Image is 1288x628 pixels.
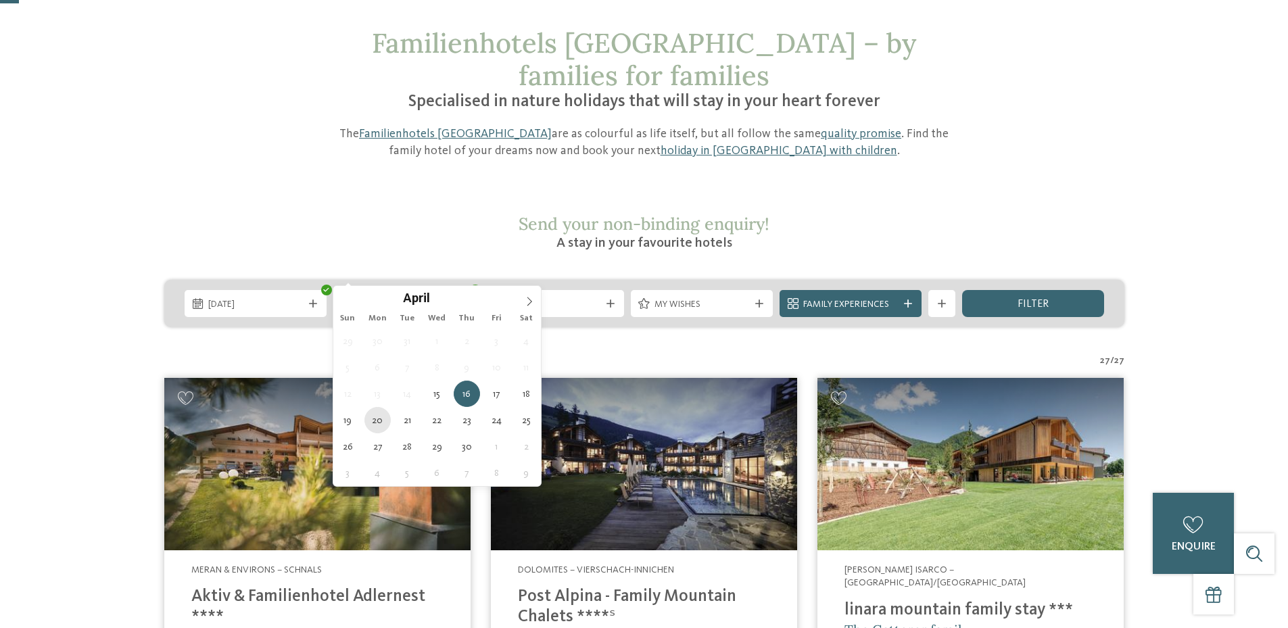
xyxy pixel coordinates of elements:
span: April 10, 2026 [483,354,510,381]
span: April 1, 2026 [424,328,450,354]
span: A stay in your favourite hotels [556,237,732,250]
span: Fri [481,314,511,323]
span: April 18, 2026 [513,381,540,407]
span: Meran & Environs – Schnals [191,565,322,575]
span: 27 [1100,354,1110,368]
span: Dolomites – Vierschach-Innichen [518,565,674,575]
span: April 30, 2026 [454,433,480,460]
span: April 5, 2026 [335,354,361,381]
img: Looking for family hotels? Find the best ones here! [817,378,1124,550]
h4: Post Alpina - Family Mountain Chalets ****ˢ [518,587,770,627]
span: April 14, 2026 [394,381,421,407]
span: enquire [1172,541,1216,552]
span: April 21, 2026 [394,407,421,433]
span: May 4, 2026 [364,460,391,486]
span: Tue [392,314,422,323]
span: March 29, 2026 [335,328,361,354]
span: March 30, 2026 [364,328,391,354]
span: Thu [452,314,481,323]
span: Wed [422,314,452,323]
img: Aktiv & Familienhotel Adlernest **** [164,378,471,550]
span: My wishes [654,298,749,312]
span: April 12, 2026 [335,381,361,407]
span: Family Experiences [803,298,898,312]
span: April 24, 2026 [483,407,510,433]
span: April 22, 2026 [424,407,450,433]
span: Familienhotels [GEOGRAPHIC_DATA] – by families for families [372,26,916,93]
span: April 6, 2026 [364,354,391,381]
span: April 23, 2026 [454,407,480,433]
img: Post Alpina - Family Mountain Chalets ****ˢ [491,378,797,550]
span: May 1, 2026 [483,433,510,460]
span: April 13, 2026 [364,381,391,407]
span: May 8, 2026 [483,460,510,486]
span: April 19, 2026 [335,407,361,433]
span: April 20, 2026 [364,407,391,433]
span: March 31, 2026 [394,328,421,354]
span: May 2, 2026 [513,433,540,460]
p: The are as colourful as life itself, but all follow the same . Find the family hotel of your drea... [323,126,965,160]
input: Year [430,291,475,306]
span: Sat [511,314,541,323]
a: holiday in [GEOGRAPHIC_DATA] with children [661,145,897,157]
span: April 4, 2026 [513,328,540,354]
span: April 2, 2026 [454,328,480,354]
span: April 11, 2026 [513,354,540,381]
span: April 8, 2026 [424,354,450,381]
span: April 16, 2026 [454,381,480,407]
span: May 7, 2026 [454,460,480,486]
span: April [403,293,430,306]
span: April 15, 2026 [424,381,450,407]
span: [PERSON_NAME] Isarco – [GEOGRAPHIC_DATA]/[GEOGRAPHIC_DATA] [844,565,1026,588]
span: Region [506,298,600,312]
span: Specialised in nature holidays that will stay in your heart forever [408,93,880,110]
span: May 6, 2026 [424,460,450,486]
span: April 17, 2026 [483,381,510,407]
h4: linara mountain family stay *** [844,600,1097,621]
span: [DATE] [208,298,303,312]
span: May 9, 2026 [513,460,540,486]
span: May 5, 2026 [394,460,421,486]
span: April 3, 2026 [483,328,510,354]
span: / [1110,354,1114,368]
span: April 29, 2026 [424,433,450,460]
span: May 3, 2026 [335,460,361,486]
span: filter [1018,299,1049,310]
span: April 25, 2026 [513,407,540,433]
h4: Aktiv & Familienhotel Adlernest **** [191,587,444,627]
span: April 27, 2026 [364,433,391,460]
span: April 7, 2026 [394,354,421,381]
a: enquire [1153,493,1234,574]
span: Send your non-binding enquiry! [519,213,769,235]
a: Familienhotels [GEOGRAPHIC_DATA] [359,128,552,140]
span: April 26, 2026 [335,433,361,460]
span: Mon [362,314,392,323]
span: April 28, 2026 [394,433,421,460]
span: April 9, 2026 [454,354,480,381]
span: 27 [1114,354,1124,368]
a: quality promise [821,128,901,140]
span: Sun [333,314,363,323]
